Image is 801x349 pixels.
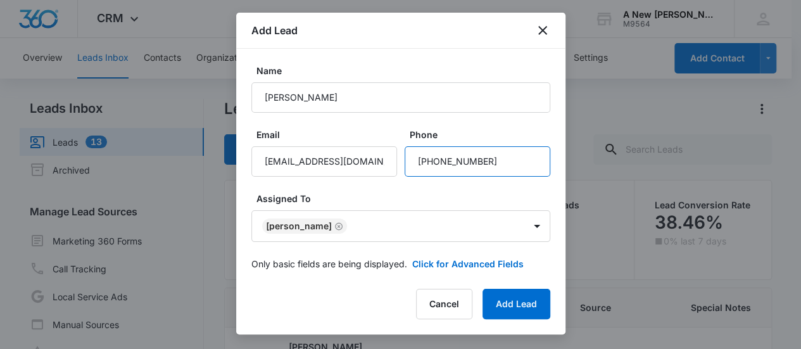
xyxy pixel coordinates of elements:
[251,257,407,270] p: Only basic fields are being displayed.
[256,128,402,141] label: Email
[251,82,550,113] input: Name
[332,222,343,231] div: Remove Michelle Hall
[266,222,332,231] div: [PERSON_NAME]
[405,146,550,177] input: Phone
[251,23,298,38] h1: Add Lead
[256,64,555,77] label: Name
[412,257,524,270] button: Click for Advanced Fields
[256,192,555,205] label: Assigned To
[416,289,472,319] button: Cancel
[535,23,550,38] button: close
[410,128,555,141] label: Phone
[251,146,397,177] input: Email
[482,289,550,319] button: Add Lead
